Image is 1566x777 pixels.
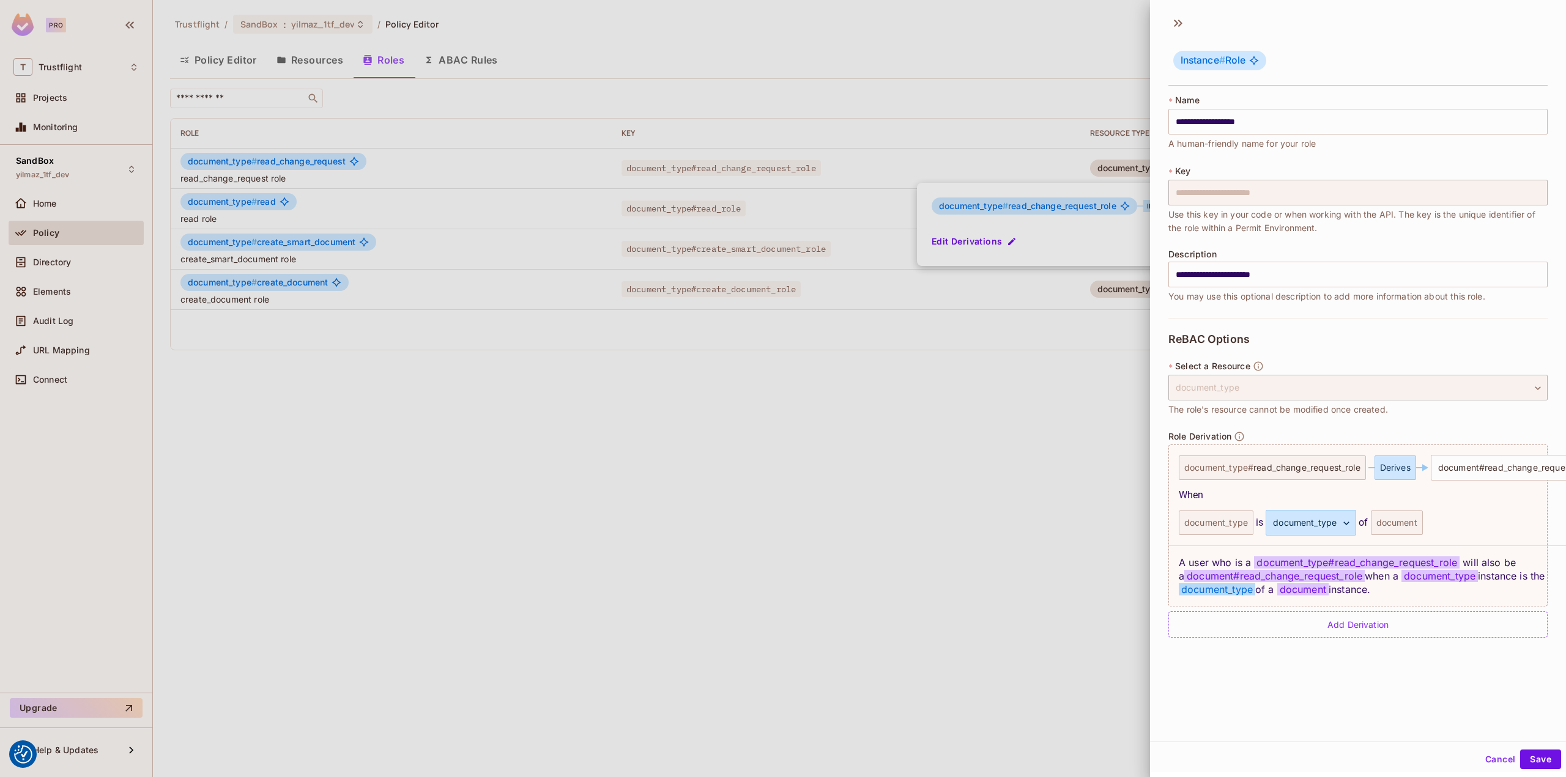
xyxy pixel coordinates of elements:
span: Role [1181,54,1245,67]
span: Name [1175,95,1200,105]
span: document#read_change_request_role [1184,570,1365,582]
span: You may use this optional description to add more information about this role. [1168,290,1485,303]
span: Use this key in your code or when working with the API. The key is the unique identifier of the r... [1168,208,1548,235]
span: read_change_request_role [1253,463,1360,473]
div: document [1371,510,1423,535]
span: Key [1175,166,1190,176]
span: A human-friendly name for your role [1168,137,1316,150]
div: document_type [1168,375,1548,400]
button: Cancel [1480,749,1520,769]
div: Derives [1375,455,1416,480]
span: Role Derivation [1168,432,1231,441]
div: document_type [1179,510,1253,535]
span: ReBAC Options [1168,333,1250,345]
span: document_type [1179,583,1255,595]
span: The role's resource cannot be modified once created. [1168,403,1388,416]
span: Instance [1181,54,1225,66]
span: Description [1168,249,1217,259]
div: document_type # [1179,455,1366,480]
span: # [1219,54,1225,66]
button: Consent Preferences [14,745,32,764]
span: document [1277,583,1329,595]
span: document_type # read_change_request_role [1254,556,1460,569]
span: document_type [1401,570,1478,582]
span: Select a Resource [1175,361,1250,371]
img: Revisit consent button [14,745,32,764]
button: Save [1520,749,1561,769]
div: document_type [1266,510,1356,536]
div: Add Derivation [1168,611,1548,638]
